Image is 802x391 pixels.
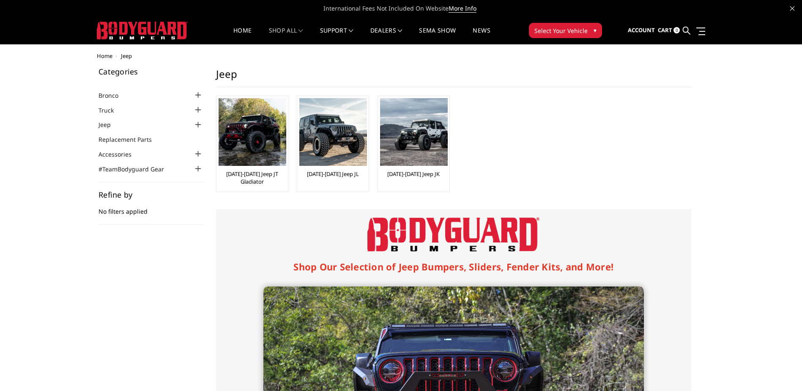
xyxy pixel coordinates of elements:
[99,135,162,144] a: Replacement Parts
[534,26,588,35] span: Select Your Vehicle
[449,4,476,13] a: More Info
[473,28,490,44] a: News
[97,22,188,39] img: BODYGUARD BUMPERS
[658,19,680,42] a: Cart 0
[99,150,142,159] a: Accessories
[99,68,203,75] h5: Categories
[387,170,440,178] a: [DATE]-[DATE] Jeep JK
[269,28,303,44] a: shop all
[320,28,353,44] a: Support
[263,260,644,274] h1: Shop Our Selection of Jeep Bumpers, Sliders, Fender Kits, and More!
[419,28,456,44] a: SEMA Show
[628,26,655,34] span: Account
[367,218,539,251] img: Bodyguard Bumpers Logo
[370,28,402,44] a: Dealers
[219,170,286,185] a: [DATE]-[DATE] Jeep JT Gladiator
[216,68,691,87] h1: Jeep
[594,26,597,35] span: ▾
[658,26,672,34] span: Cart
[97,52,112,60] a: Home
[233,28,252,44] a: Home
[99,165,175,173] a: #TeamBodyguard Gear
[307,170,359,178] a: [DATE]-[DATE] Jeep JL
[529,23,602,38] button: Select Your Vehicle
[99,91,129,100] a: Bronco
[99,191,203,225] div: No filters applied
[628,19,655,42] a: Account
[121,52,132,60] span: Jeep
[99,120,121,129] a: Jeep
[99,191,203,198] h5: Refine by
[673,27,680,33] span: 0
[99,106,124,115] a: Truck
